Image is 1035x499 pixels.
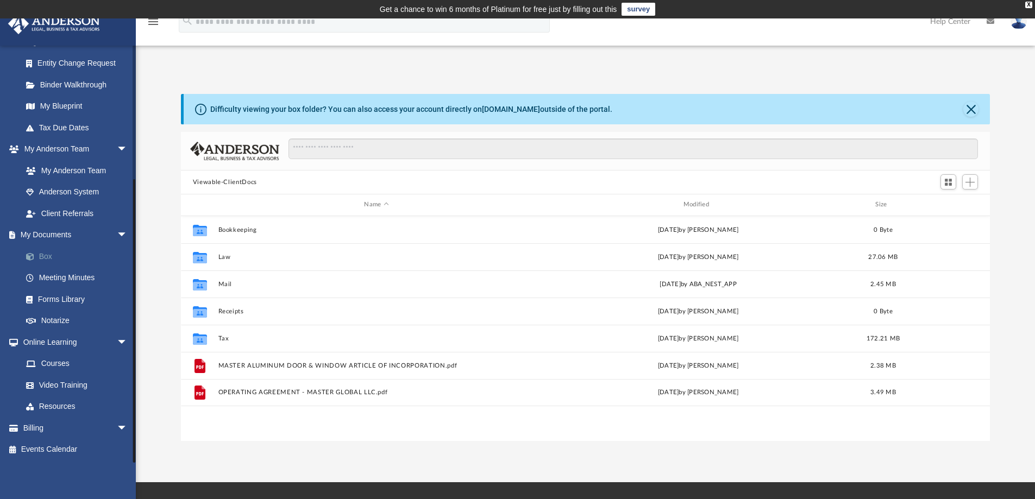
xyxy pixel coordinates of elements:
[117,417,139,439] span: arrow_drop_down
[15,96,139,117] a: My Blueprint
[5,13,103,34] img: Anderson Advisors Platinum Portal
[15,267,144,289] a: Meeting Minutes
[15,288,139,310] a: Forms Library
[218,362,535,369] button: MASTER ALUMINUM DOOR & WINDOW ARTICLE OF INCORPORATION.pdf
[380,3,617,16] div: Get a chance to win 6 months of Platinum for free just by filling out this
[15,310,144,332] a: Notarize
[1025,2,1032,8] div: close
[940,174,957,190] button: Switch to Grid View
[540,200,857,210] div: Modified
[217,200,535,210] div: Name
[861,200,905,210] div: Size
[210,104,612,115] div: Difficulty viewing your box folder? You can also access your account directly on outside of the p...
[218,308,535,315] button: Receipts
[186,200,213,210] div: id
[181,15,193,27] i: search
[117,138,139,161] span: arrow_drop_down
[218,226,535,233] button: Bookkeeping
[15,181,139,203] a: Anderson System
[540,279,856,289] div: [DATE] by ABA_NEST_APP
[874,308,893,314] span: 0 Byte
[147,15,160,28] i: menu
[218,254,535,261] button: Law
[482,105,540,113] a: [DOMAIN_NAME]
[218,335,535,342] button: Tax
[15,374,133,396] a: Video Training
[868,254,898,260] span: 27.06 MB
[870,389,896,395] span: 3.49 MB
[15,160,133,181] a: My Anderson Team
[909,200,986,210] div: id
[870,362,896,368] span: 2.38 MB
[117,331,139,353] span: arrow_drop_down
[193,178,257,187] button: Viewable-ClientDocs
[218,281,535,288] button: Mail
[540,306,856,316] div: [DATE] by [PERSON_NAME]
[870,281,896,287] span: 2.45 MB
[15,53,144,74] a: Entity Change Request
[540,388,856,397] div: [DATE] by [PERSON_NAME]
[8,417,144,439] a: Billingarrow_drop_down
[15,353,139,375] a: Courses
[15,203,139,224] a: Client Referrals
[963,102,978,117] button: Close
[540,361,856,370] div: [DATE] by [PERSON_NAME]
[147,21,160,28] a: menu
[15,117,144,138] a: Tax Due Dates
[8,439,144,460] a: Events Calendar
[15,245,144,267] a: Box
[540,252,856,262] div: [DATE] by [PERSON_NAME]
[540,333,856,343] div: [DATE] by [PERSON_NAME]
[218,389,535,396] button: OPERATING AGREEMENT - MASTER GLOBAL LLC.pdf
[181,216,990,441] div: grid
[15,396,139,418] a: Resources
[874,226,893,232] span: 0 Byte
[540,225,856,235] div: [DATE] by [PERSON_NAME]
[962,174,978,190] button: Add
[117,224,139,247] span: arrow_drop_down
[8,224,144,246] a: My Documentsarrow_drop_down
[15,74,144,96] a: Binder Walkthrough
[288,138,978,159] input: Search files and folders
[867,335,900,341] span: 172.21 MB
[1011,14,1027,29] img: User Pic
[8,138,139,160] a: My Anderson Teamarrow_drop_down
[8,331,139,353] a: Online Learningarrow_drop_down
[622,3,655,16] a: survey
